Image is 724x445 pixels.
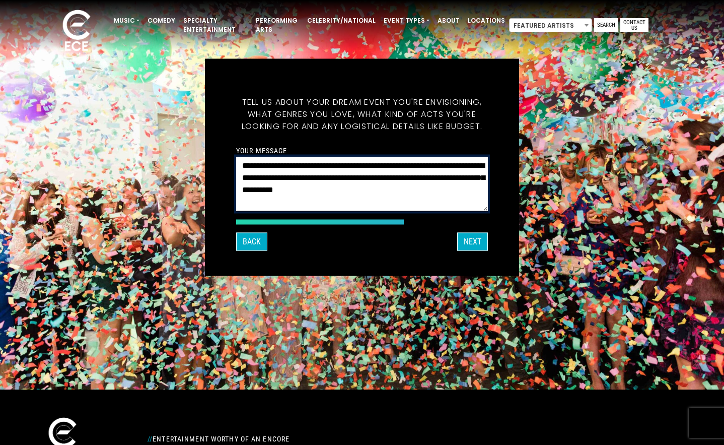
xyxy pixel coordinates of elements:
a: About [433,12,464,29]
label: Your message [236,146,287,155]
img: ece_new_logo_whitev2-1.png [51,7,102,56]
span: Featured Artists [510,19,592,33]
h5: Tell us about your dream event you're envisioning, what genres you love, what kind of acts you're... [236,84,488,144]
a: Search [594,18,618,32]
a: Celebrity/National [303,12,380,29]
a: Contact Us [620,18,648,32]
span: Featured Artists [509,18,592,32]
button: Next [457,232,488,250]
a: Specialty Entertainment [179,12,252,38]
a: Comedy [143,12,179,29]
a: Music [110,12,143,29]
a: Event Types [380,12,433,29]
button: Back [236,232,267,250]
span: // [148,435,153,443]
a: Performing Arts [252,12,303,38]
a: Locations [464,12,509,29]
